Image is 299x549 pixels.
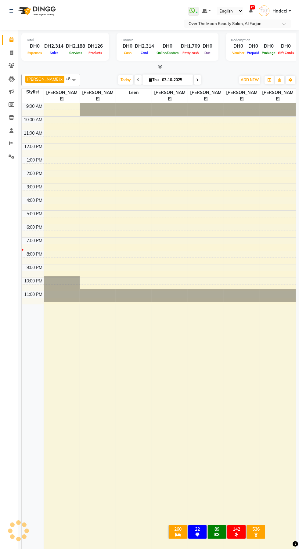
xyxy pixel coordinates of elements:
[80,89,116,103] span: [PERSON_NAME]
[123,51,133,55] span: Cash
[25,103,44,110] div: 9:00 AM
[25,157,44,163] div: 1:00 PM
[188,89,224,103] span: [PERSON_NAME]
[246,51,261,55] span: Prepaid
[66,76,75,81] span: +8
[248,526,264,532] div: 536
[273,525,293,543] iframe: chat widget
[23,130,44,136] div: 11:00 AM
[116,89,152,96] span: Leen
[25,264,44,271] div: 9:00 PM
[22,89,44,95] div: Stylist
[181,51,200,55] span: Petty cash
[155,43,180,50] div: DH0
[49,51,59,55] span: Sales
[65,43,86,50] div: DH2,188
[241,78,259,82] span: ADD NEW
[60,77,63,82] a: x
[277,43,295,50] div: DH0
[160,75,191,85] input: 2025-10-02
[209,526,225,532] div: 89
[43,43,65,50] div: DH2,314
[231,51,246,55] span: Voucher
[118,75,133,85] span: Today
[23,117,44,123] div: 10:00 AM
[260,89,296,103] span: [PERSON_NAME]
[180,43,201,50] div: DH1,709
[261,43,277,50] div: DH0
[224,89,260,103] span: [PERSON_NAME]
[121,38,214,43] div: Finance
[152,89,188,103] span: [PERSON_NAME]
[25,211,44,217] div: 5:00 PM
[155,51,180,55] span: Online/Custom
[25,224,44,231] div: 6:00 PM
[86,43,104,50] div: DH126
[139,51,149,55] span: Card
[121,43,134,50] div: DH0
[170,526,186,532] div: 260
[25,197,44,204] div: 4:00 PM
[68,51,83,55] span: Services
[201,43,214,50] div: DH0
[239,76,260,84] button: ADD NEW
[23,278,44,284] div: 10:00 PM
[26,38,104,43] div: Total
[25,238,44,244] div: 7:00 PM
[272,8,287,14] span: Hadeel
[25,170,44,177] div: 2:00 PM
[26,51,43,55] span: Expenses
[261,51,277,55] span: Package
[26,43,43,50] div: DH0
[87,51,103,55] span: Products
[203,51,212,55] span: Due
[23,144,44,150] div: 12:00 PM
[134,43,155,50] div: DH2,314
[44,89,80,103] span: [PERSON_NAME]
[250,5,255,9] span: 37
[16,2,57,20] img: logo
[229,526,244,532] div: 142
[277,51,295,55] span: Gift Cards
[189,526,205,532] div: 22
[27,77,60,82] span: [PERSON_NAME]
[25,251,44,257] div: 8:00 PM
[25,184,44,190] div: 3:00 PM
[246,43,261,50] div: DH0
[231,43,246,50] div: DH0
[23,291,44,298] div: 11:00 PM
[147,78,160,82] span: Thu
[259,5,269,16] img: Hadeel
[249,8,253,14] a: 37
